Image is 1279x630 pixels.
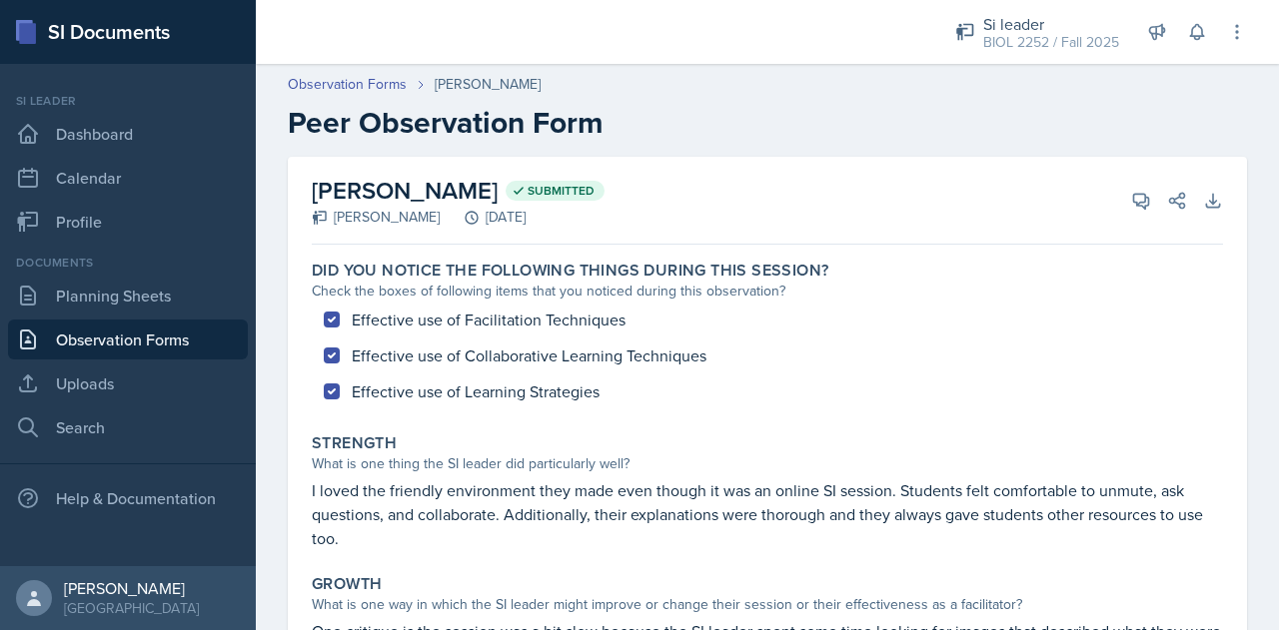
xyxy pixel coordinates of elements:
h2: Peer Observation Form [288,105,1247,141]
div: Help & Documentation [8,478,248,518]
h2: [PERSON_NAME] [312,173,605,209]
label: Did you notice the following things during this session? [312,261,828,281]
div: What is one thing the SI leader did particularly well? [312,453,1223,474]
div: [PERSON_NAME] [64,578,199,598]
div: Si leader [983,12,1119,36]
div: [DATE] [440,207,526,228]
div: What is one way in which the SI leader might improve or change their session or their effectivene... [312,594,1223,615]
div: Documents [8,254,248,272]
div: BIOL 2252 / Fall 2025 [983,32,1119,53]
a: Search [8,407,248,447]
a: Planning Sheets [8,276,248,315]
a: Uploads [8,363,248,403]
div: [PERSON_NAME] [312,207,440,228]
p: I loved the friendly environment they made even though it was an online SI session. Students felt... [312,478,1223,550]
a: Dashboard [8,114,248,154]
a: Calendar [8,158,248,198]
a: Observation Forms [288,74,407,95]
label: Strength [312,433,397,453]
label: Growth [312,574,382,594]
a: Profile [8,202,248,242]
div: Check the boxes of following items that you noticed during this observation? [312,281,1223,302]
div: [PERSON_NAME] [435,74,541,95]
a: Observation Forms [8,319,248,359]
div: Si leader [8,92,248,110]
div: [GEOGRAPHIC_DATA] [64,598,199,618]
span: Submitted [528,183,595,199]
